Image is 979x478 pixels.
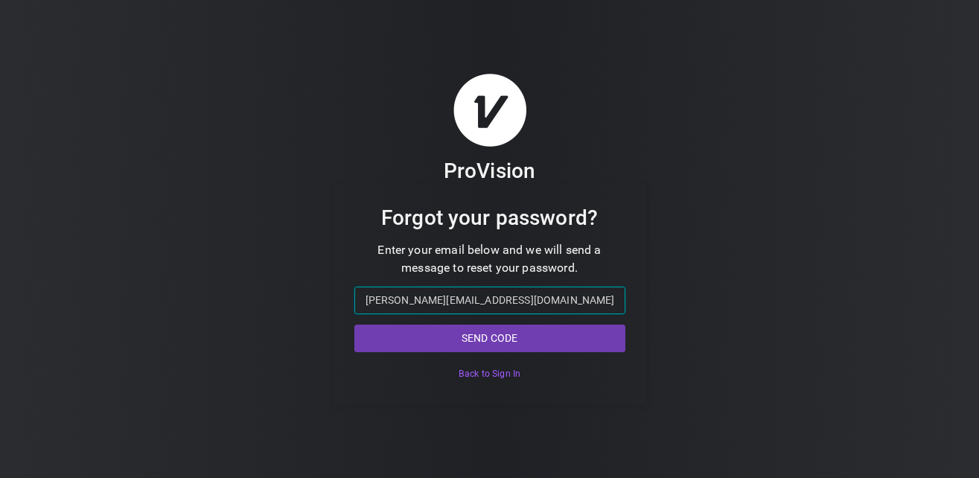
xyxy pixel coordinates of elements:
[354,363,625,384] button: Back to Sign In
[354,287,625,314] input: Enter your Email
[444,158,535,184] h3: ProVision
[354,241,625,277] p: Enter your email below and we will send a message to reset your password.
[354,205,625,231] h3: Forgot your password?
[354,325,625,352] button: Send code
